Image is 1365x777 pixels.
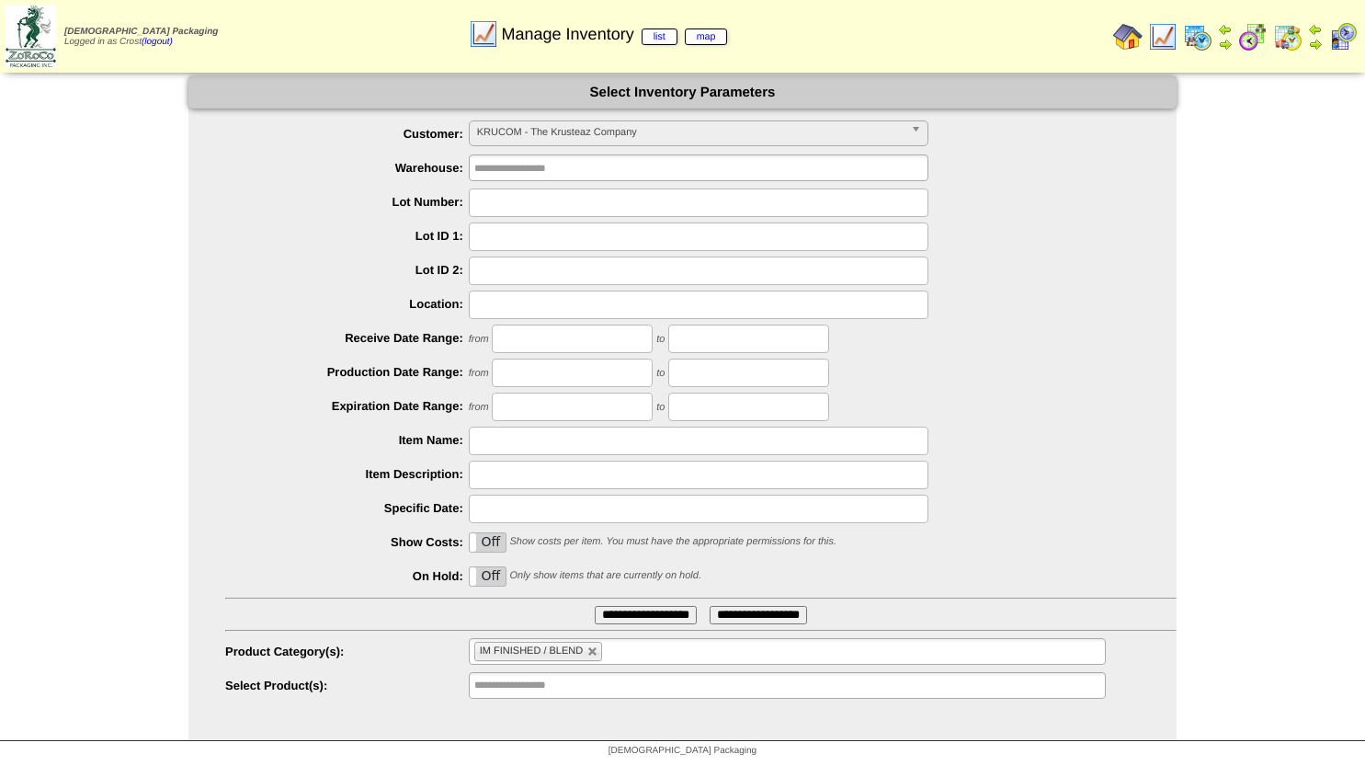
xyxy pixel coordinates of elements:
[225,195,469,209] label: Lot Number:
[225,535,469,549] label: Show Costs:
[656,402,665,413] span: to
[142,37,173,47] a: (logout)
[1218,37,1233,51] img: arrowright.gif
[225,501,469,515] label: Specific Date:
[225,569,469,583] label: On Hold:
[1218,22,1233,37] img: arrowleft.gif
[1183,22,1212,51] img: calendarprod.gif
[469,334,489,345] span: from
[656,334,665,345] span: to
[225,331,469,345] label: Receive Date Range:
[685,29,728,45] a: map
[1148,22,1177,51] img: line_graph.gif
[469,19,498,49] img: line_graph.gif
[225,229,469,243] label: Lot ID 1:
[469,566,506,587] div: OnOff
[225,263,469,277] label: Lot ID 2:
[1113,22,1143,51] img: home.gif
[1238,22,1268,51] img: calendarblend.gif
[6,6,56,67] img: zoroco-logo-small.webp
[469,368,489,379] span: from
[656,368,665,379] span: to
[477,121,904,143] span: KRUCOM - The Krusteaz Company
[502,25,728,44] span: Manage Inventory
[64,27,218,37] span: [DEMOGRAPHIC_DATA] Packaging
[480,646,583,657] span: IM FINISHED / BLEND
[225,365,469,379] label: Production Date Range:
[188,76,1177,109] div: Select Inventory Parameters
[509,536,836,547] span: Show costs per item. You must have the appropriate permissions for this.
[225,161,469,175] label: Warehouse:
[225,433,469,447] label: Item Name:
[1273,22,1302,51] img: calendarinout.gif
[225,399,469,413] label: Expiration Date Range:
[64,27,218,47] span: Logged in as Crost
[225,467,469,481] label: Item Description:
[225,645,469,658] label: Product Category(s):
[225,297,469,311] label: Location:
[225,127,469,141] label: Customer:
[225,679,469,692] label: Select Product(s):
[1308,22,1323,37] img: arrowleft.gif
[642,29,677,45] a: list
[509,570,700,581] span: Only show items that are currently on hold.
[609,746,756,756] span: [DEMOGRAPHIC_DATA] Packaging
[470,567,506,586] label: Off
[1308,37,1323,51] img: arrowright.gif
[469,402,489,413] span: from
[469,532,506,553] div: OnOff
[470,533,506,552] label: Off
[1328,22,1358,51] img: calendarcustomer.gif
